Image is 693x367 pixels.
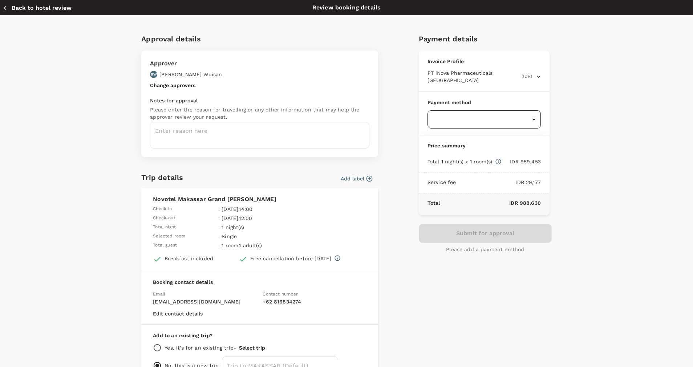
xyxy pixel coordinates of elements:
[153,298,257,305] p: [EMAIL_ADDRESS][DOMAIN_NAME]
[153,215,175,222] span: Check-out
[419,33,552,45] h6: Payment details
[153,332,366,339] p: Add to an existing trip?
[239,345,265,351] button: Select trip
[427,158,492,165] p: Total 1 night(s) x 1 room(s)
[218,242,220,249] span: :
[159,71,222,78] p: [PERSON_NAME] Wuisan
[427,110,541,129] div: ​
[427,99,541,106] p: Payment method
[218,205,220,213] span: :
[222,215,301,222] p: [DATE] , 12:00
[502,158,541,165] p: IDR 959,453
[427,69,520,84] span: PT iNova Pharmaceuticals [GEOGRAPHIC_DATA]
[151,72,157,77] p: BW
[150,106,369,121] p: Please enter the reason for travelling or any other information that may help the approver review...
[427,142,541,149] p: Price summary
[427,179,456,186] p: Service fee
[153,291,165,297] span: Email
[153,205,172,213] span: Check-in
[141,172,183,183] h6: Trip details
[153,224,176,231] span: Total night
[250,255,332,262] div: Free cancellation before [DATE]
[153,233,185,240] span: Selected room
[334,255,341,261] svg: Full refund before 2025-10-19 14:00 additional details from supplier : NO CANCELLATION CHARGE APP...
[153,278,366,286] p: Booking contact details
[222,205,301,213] p: [DATE] , 14:00
[427,199,440,207] p: Total
[3,4,72,12] button: Back to hotel review
[440,199,541,207] p: IDR 988,630
[153,195,366,204] p: Novotel Makassar Grand [PERSON_NAME]
[263,298,366,305] p: + 62 816834274
[522,73,532,80] span: (IDR)
[222,224,301,231] p: 1 night(s)
[165,344,236,351] p: Yes, it's for an existing trip -
[218,224,220,231] span: :
[153,204,303,249] table: simple table
[427,58,541,65] p: Invoice Profile
[222,242,301,249] p: 1 room , 1 adult(s)
[150,97,369,104] p: Notes for approval
[218,233,220,240] span: :
[222,233,301,240] p: Single
[153,311,203,317] button: Edit contact details
[150,82,195,88] button: Change approvers
[141,33,378,45] h6: Approval details
[446,246,524,253] p: Please add a payment method
[312,3,381,12] p: Review booking details
[150,59,222,68] p: Approver
[341,175,372,182] button: Add label
[456,179,541,186] p: IDR 29,177
[153,242,177,249] span: Total guest
[165,255,213,262] div: Breakfast included
[218,215,220,222] span: :
[263,291,298,297] span: Contact number
[427,69,541,84] button: PT iNova Pharmaceuticals [GEOGRAPHIC_DATA](IDR)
